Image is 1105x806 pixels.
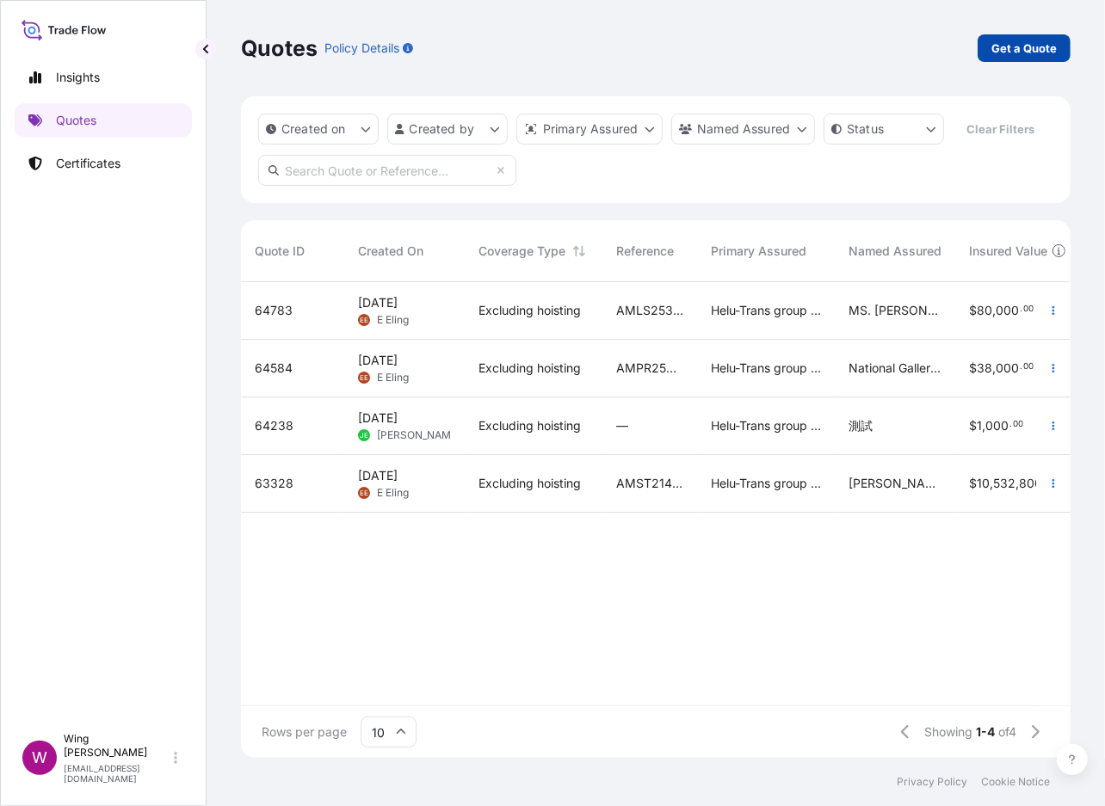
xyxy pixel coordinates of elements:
[977,420,982,432] span: 1
[241,34,318,62] p: Quotes
[258,114,379,145] button: createdOn Filter options
[64,763,170,784] p: [EMAIL_ADDRESS][DOMAIN_NAME]
[711,360,821,377] span: Helu-Trans group of companies and their subsidiaries
[969,243,1047,260] span: Insured Value
[358,467,398,484] span: [DATE]
[1023,364,1034,370] span: 00
[281,120,346,138] p: Created on
[697,120,790,138] p: Named Assured
[1023,306,1034,312] span: 00
[15,60,192,95] a: Insights
[847,120,884,138] p: Status
[969,362,977,374] span: $
[358,352,398,369] span: [DATE]
[616,360,683,377] span: AMPR253302KTJS-03
[616,475,683,492] span: AMST214510JHJH
[897,775,967,789] a: Privacy Policy
[982,420,985,432] span: ,
[711,302,821,319] span: Helu-Trans group of companies and their subsidiaries
[969,477,977,489] span: $
[976,723,995,741] span: 1-4
[981,775,1050,789] a: Cookie Notice
[478,417,581,434] span: Excluding hoisting
[255,360,293,377] span: 64584
[377,428,460,442] span: [PERSON_NAME]
[56,69,100,86] p: Insights
[478,243,565,260] span: Coverage Type
[711,243,806,260] span: Primary Assured
[262,723,347,741] span: Rows per page
[985,420,1009,432] span: 000
[969,305,977,317] span: $
[671,114,815,145] button: cargoOwner Filter options
[64,732,170,760] p: Wing [PERSON_NAME]
[377,486,409,500] span: E Eling
[569,241,590,261] button: Sort
[360,427,368,444] span: JE
[387,114,508,145] button: createdBy Filter options
[1020,306,1022,312] span: .
[977,477,990,489] span: 10
[56,112,96,129] p: Quotes
[1020,364,1022,370] span: .
[1009,421,1012,428] span: .
[255,302,293,319] span: 64783
[996,362,1019,374] span: 000
[358,243,423,260] span: Created On
[32,749,47,766] span: W
[1019,477,1042,489] span: 800
[543,120,638,138] p: Primary Assured
[849,475,941,492] span: [PERSON_NAME] SEAU [PERSON_NAME] (AMST214510JHJH)
[478,475,581,492] span: Excluding hoisting
[978,34,1071,62] a: Get a Quote
[360,484,368,501] span: EE
[377,371,409,385] span: E Eling
[953,115,1049,143] button: Clear Filters
[255,475,293,492] span: 63328
[1013,421,1023,428] span: 00
[616,417,628,434] span: —
[56,155,120,172] p: Certificates
[516,114,663,145] button: distributor Filter options
[324,40,399,57] p: Policy Details
[377,313,409,327] span: E Eling
[358,294,398,311] span: [DATE]
[360,369,368,386] span: EE
[969,420,977,432] span: $
[255,417,293,434] span: 64238
[358,409,398,427] span: [DATE]
[849,302,941,319] span: MS. [PERSON_NAME] (AMLS253528JSCW)
[977,305,992,317] span: 80
[478,302,581,319] span: Excluding hoisting
[924,723,972,741] span: Showing
[849,417,873,434] span: 測試
[711,475,821,492] span: Helu-Trans group of companies and their subsidiaries
[849,243,941,260] span: Named Assured
[998,723,1016,741] span: of 4
[977,362,992,374] span: 38
[992,362,996,374] span: ,
[967,120,1035,138] p: Clear Filters
[410,120,475,138] p: Created by
[255,243,305,260] span: Quote ID
[993,477,1015,489] span: 532
[991,40,1057,57] p: Get a Quote
[824,114,944,145] button: certificateStatus Filter options
[849,360,941,377] span: National Gallery [GEOGRAPHIC_DATA] (AMPR253302KTJS-03)
[616,302,683,319] span: AMLS253528JSCW
[711,417,821,434] span: Helu-Trans group of companies and their subsidiaries
[478,360,581,377] span: Excluding hoisting
[258,155,516,186] input: Search Quote or Reference...
[992,305,996,317] span: ,
[996,305,1019,317] span: 000
[15,146,192,181] a: Certificates
[360,311,368,329] span: EE
[15,103,192,138] a: Quotes
[990,477,993,489] span: ,
[1015,477,1019,489] span: ,
[616,243,674,260] span: Reference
